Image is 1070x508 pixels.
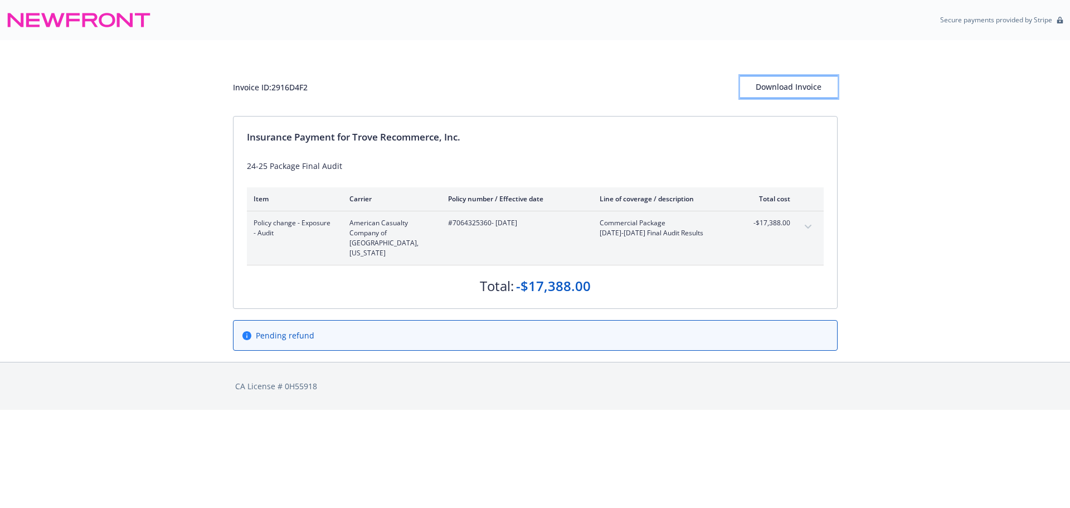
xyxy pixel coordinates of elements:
[448,218,582,228] span: #7064325360 - [DATE]
[254,194,332,204] div: Item
[448,194,582,204] div: Policy number / Effective date
[600,228,731,238] span: [DATE]-[DATE] Final Audit Results
[600,194,731,204] div: Line of coverage / description
[256,330,314,341] span: Pending refund
[740,76,838,98] button: Download Invoice
[349,218,430,258] span: American Casualty Company of [GEOGRAPHIC_DATA], [US_STATE]
[516,277,591,296] div: -$17,388.00
[480,277,514,296] div: Total:
[233,81,308,93] div: Invoice ID: 2916D4F2
[349,194,430,204] div: Carrier
[748,218,790,228] span: -$17,388.00
[247,211,824,265] div: Policy change - Exposure - AuditAmerican Casualty Company of [GEOGRAPHIC_DATA], [US_STATE]#706432...
[600,218,731,238] span: Commercial Package[DATE]-[DATE] Final Audit Results
[600,218,731,228] span: Commercial Package
[247,160,824,172] div: 24-25 Package Final Audit
[748,194,790,204] div: Total cost
[940,15,1052,25] p: Secure payments provided by Stripe
[247,130,824,144] div: Insurance Payment for Trove Recommerce, Inc.
[254,218,332,238] span: Policy change - Exposure - Audit
[235,380,835,392] div: CA License # 0H55918
[799,218,817,236] button: expand content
